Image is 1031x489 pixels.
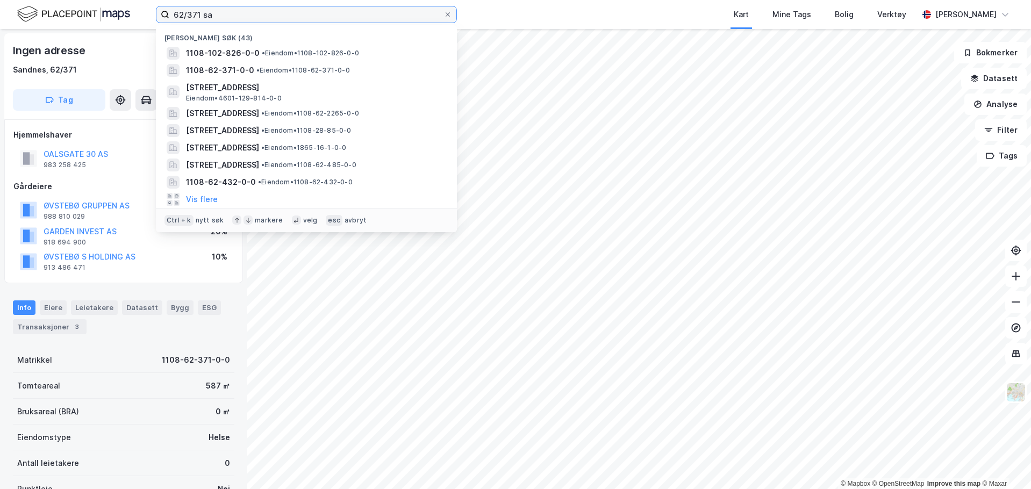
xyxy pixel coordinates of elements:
span: 1108-62-432-0-0 [186,176,256,189]
span: 1108-62-371-0-0 [186,64,254,77]
div: 988 810 029 [44,212,85,221]
div: 913 486 471 [44,263,85,272]
button: Analyse [964,94,1027,115]
div: Kontrollprogram for chat [977,437,1031,489]
span: • [261,126,264,134]
div: [PERSON_NAME] søk (43) [156,25,457,45]
button: Tags [977,145,1027,167]
div: Eiere [40,300,67,314]
div: esc [326,215,342,226]
span: • [262,49,265,57]
span: • [261,143,264,152]
div: 0 [225,457,230,470]
span: • [261,109,264,117]
div: 3 [71,321,82,332]
div: Bruksareal (BRA) [17,405,79,418]
span: Eiendom • 1865-16-1-0-0 [261,143,346,152]
div: 587 ㎡ [206,379,230,392]
div: velg [303,216,318,225]
span: 1108-102-826-0-0 [186,47,260,60]
div: Antall leietakere [17,457,79,470]
span: [STREET_ADDRESS] [186,124,259,137]
div: 983 258 425 [44,161,86,169]
div: Sandnes, 62/371 [13,63,77,76]
span: Eiendom • 4601-129-814-0-0 [186,94,282,103]
span: Eiendom • 1108-28-85-0-0 [261,126,352,135]
div: Verktøy [877,8,906,21]
div: Info [13,300,35,314]
a: Improve this map [927,480,980,487]
div: ESG [198,300,221,314]
div: Transaksjoner [13,319,87,334]
span: Eiendom • 1108-62-371-0-0 [256,66,350,75]
span: [STREET_ADDRESS] [186,107,259,120]
a: Mapbox [841,480,870,487]
div: Bolig [835,8,854,21]
span: Eiendom • 1108-62-2265-0-0 [261,109,359,118]
span: [STREET_ADDRESS] [186,141,259,154]
input: Søk på adresse, matrikkel, gårdeiere, leietakere eller personer [169,6,443,23]
div: markere [255,216,283,225]
div: [PERSON_NAME] [935,8,997,21]
div: 10% [212,250,227,263]
span: Eiendom • 1108-62-432-0-0 [258,178,353,186]
button: Tag [13,89,105,111]
div: Gårdeiere [13,180,234,193]
button: Bokmerker [954,42,1027,63]
div: 1108-62-371-0-0 [162,354,230,366]
span: • [258,178,261,186]
span: [STREET_ADDRESS] [186,159,259,171]
iframe: Chat Widget [977,437,1031,489]
div: Helse [209,431,230,444]
div: nytt søk [196,216,224,225]
div: Datasett [122,300,162,314]
div: Kart [734,8,749,21]
span: Eiendom • 1108-62-485-0-0 [261,161,356,169]
img: Z [1006,382,1026,402]
div: Leietakere [71,300,118,314]
span: • [256,66,260,74]
button: Datasett [961,68,1027,89]
div: avbryt [345,216,367,225]
div: Mine Tags [772,8,811,21]
span: • [261,161,264,169]
div: Tomteareal [17,379,60,392]
img: logo.f888ab2527a4732fd821a326f86c7f29.svg [17,5,130,24]
div: Bygg [167,300,194,314]
div: Matrikkel [17,354,52,366]
div: Ctrl + k [164,215,194,226]
div: Eiendomstype [17,431,71,444]
button: Filter [975,119,1027,141]
div: Ingen adresse [13,42,87,59]
div: 0 ㎡ [216,405,230,418]
a: OpenStreetMap [872,480,925,487]
span: Eiendom • 1108-102-826-0-0 [262,49,359,57]
span: [STREET_ADDRESS] [186,81,444,94]
button: Vis flere [186,193,218,206]
div: Hjemmelshaver [13,128,234,141]
div: 918 694 900 [44,238,86,247]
